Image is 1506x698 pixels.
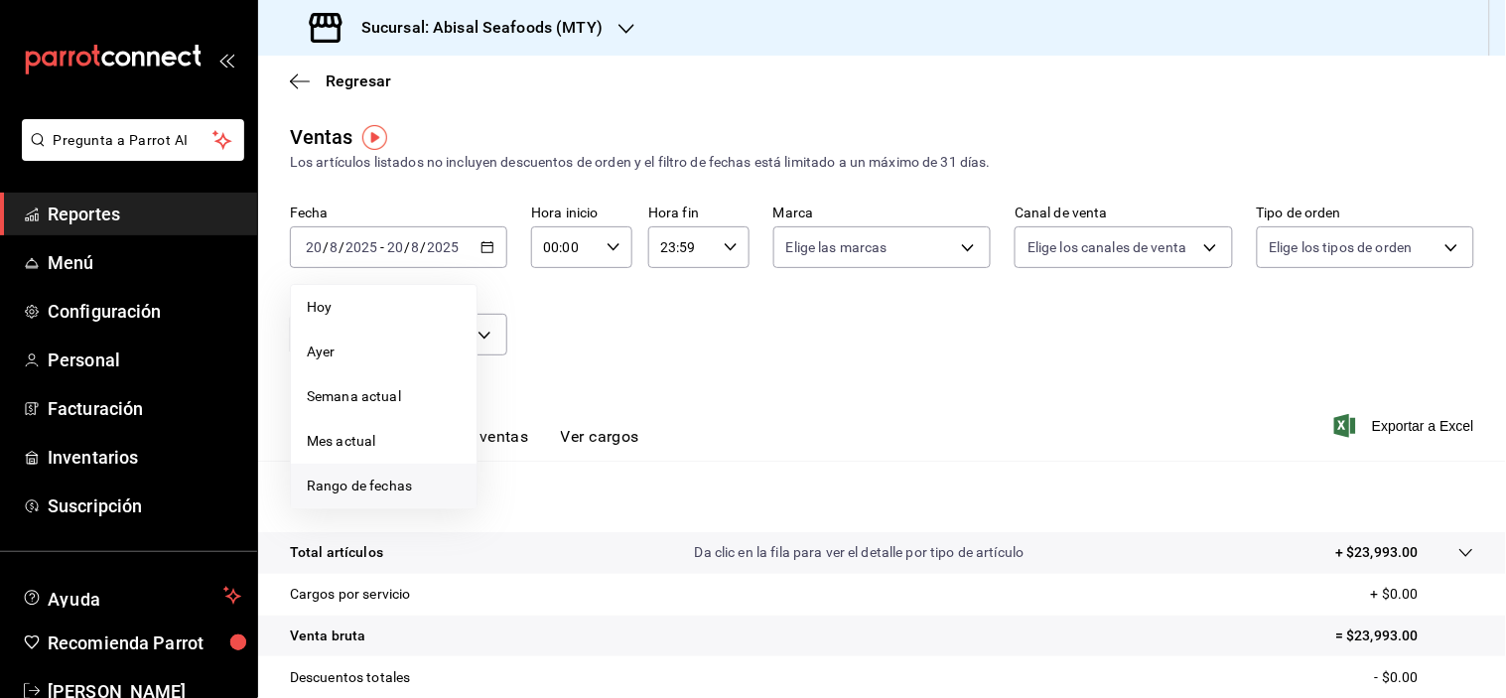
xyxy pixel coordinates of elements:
[411,239,421,255] input: --
[695,542,1025,563] p: Da clic en la fila para ver el detalle por tipo de artículo
[404,239,410,255] span: /
[1027,237,1186,257] span: Elige los canales de venta
[290,207,507,220] label: Fecha
[323,239,329,255] span: /
[48,395,241,422] span: Facturación
[1335,542,1419,563] p: + $23,993.00
[307,342,461,362] span: Ayer
[648,207,750,220] label: Hora fin
[290,626,365,646] p: Venta bruta
[1015,207,1232,220] label: Canal de venta
[322,427,639,461] div: navigation tabs
[362,125,387,150] img: Tooltip marker
[48,298,241,325] span: Configuración
[380,239,384,255] span: -
[561,427,640,461] button: Ver cargos
[48,201,241,227] span: Reportes
[344,239,378,255] input: ----
[48,444,241,471] span: Inventarios
[48,584,215,608] span: Ayuda
[386,239,404,255] input: --
[307,386,461,407] span: Semana actual
[307,297,461,318] span: Hoy
[786,237,888,257] span: Elige las marcas
[1257,207,1474,220] label: Tipo de orden
[531,207,632,220] label: Hora inicio
[290,584,411,605] p: Cargos por servicio
[290,542,383,563] p: Total artículos
[48,347,241,373] span: Personal
[326,71,391,90] span: Regresar
[1338,414,1474,438] button: Exportar a Excel
[451,427,529,461] button: Ver ventas
[421,239,427,255] span: /
[1375,667,1474,688] p: - $0.00
[48,492,241,519] span: Suscripción
[54,130,213,151] span: Pregunta a Parrot AI
[290,122,353,152] div: Ventas
[290,667,410,688] p: Descuentos totales
[427,239,461,255] input: ----
[290,485,1474,508] p: Resumen
[1270,237,1413,257] span: Elige los tipos de orden
[218,52,234,68] button: open_drawer_menu
[307,476,461,496] span: Rango de fechas
[307,431,461,452] span: Mes actual
[48,629,241,656] span: Recomienda Parrot
[773,207,991,220] label: Marca
[22,119,244,161] button: Pregunta a Parrot AI
[290,152,1474,173] div: Los artículos listados no incluyen descuentos de orden y el filtro de fechas está limitado a un m...
[345,16,603,40] h3: Sucursal: Abisal Seafoods (MTY)
[14,144,244,165] a: Pregunta a Parrot AI
[1335,626,1474,646] p: = $23,993.00
[329,239,339,255] input: --
[339,239,344,255] span: /
[48,249,241,276] span: Menú
[1371,584,1474,605] p: + $0.00
[290,71,391,90] button: Regresar
[305,239,323,255] input: --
